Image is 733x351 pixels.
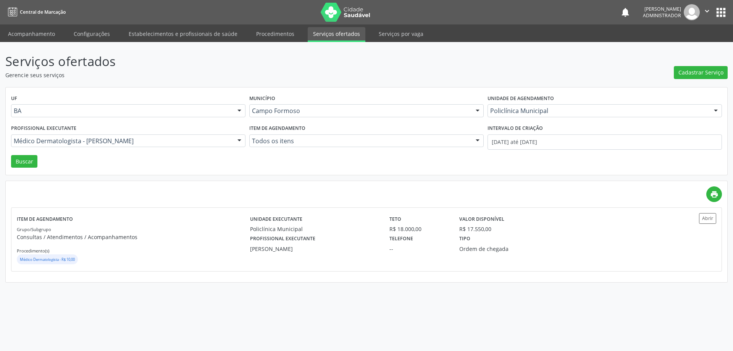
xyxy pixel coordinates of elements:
a: print [706,186,722,202]
button: notifications [620,7,631,18]
i:  [703,7,711,15]
p: Gerencie seus serviços [5,71,511,79]
label: Telefone [389,233,413,245]
i: print [710,190,718,199]
a: Serviços ofertados [308,27,365,42]
a: Central de Marcação [5,6,66,18]
span: BA [14,107,230,115]
div: [PERSON_NAME] [643,6,681,12]
small: Médico Dermatologista - R$ 10,00 [20,257,75,262]
label: Município [249,93,275,105]
label: Unidade de agendamento [488,93,554,105]
label: Teto [389,213,401,225]
a: Acompanhamento [3,27,60,40]
span: Policlínica Municipal [490,107,706,115]
label: Valor disponível [459,213,504,225]
div: R$ 18.000,00 [389,225,449,233]
button: Abrir [699,213,716,223]
label: UF [11,93,17,105]
label: Profissional executante [250,233,315,245]
div: -- [389,245,449,253]
p: Serviços ofertados [5,52,511,71]
span: Administrador [643,12,681,19]
span: Cadastrar Serviço [678,68,723,76]
label: Item de agendamento [17,213,73,225]
button: Cadastrar Serviço [674,66,728,79]
label: Profissional executante [11,123,76,134]
button: apps [714,6,728,19]
label: Item de agendamento [249,123,305,134]
div: Ordem de chegada [459,245,553,253]
label: Tipo [459,233,470,245]
div: [PERSON_NAME] [250,245,379,253]
a: Estabelecimentos e profissionais de saúde [123,27,243,40]
button:  [700,4,714,20]
span: Campo Formoso [252,107,468,115]
span: Médico Dermatologista - [PERSON_NAME] [14,137,230,145]
label: Intervalo de criação [488,123,543,134]
a: Serviços por vaga [373,27,429,40]
small: Grupo/Subgrupo [17,226,51,232]
input: Selecione um intervalo [488,134,722,150]
div: Policlínica Municipal [250,225,379,233]
a: Procedimentos [251,27,300,40]
span: Todos os itens [252,137,468,145]
button: Buscar [11,155,37,168]
p: Consultas / Atendimentos / Acompanhamentos [17,233,250,241]
img: img [684,4,700,20]
a: Configurações [68,27,115,40]
label: Unidade executante [250,213,302,225]
small: Procedimento(s) [17,248,49,254]
span: Central de Marcação [20,9,66,15]
div: R$ 17.550,00 [459,225,491,233]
